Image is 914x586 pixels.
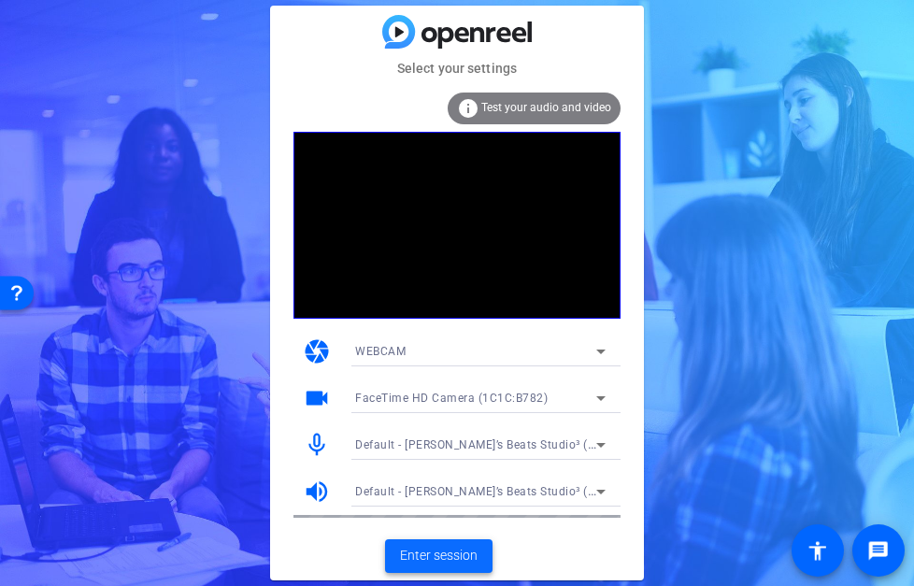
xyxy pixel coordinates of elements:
mat-icon: message [867,539,890,562]
span: Default - [PERSON_NAME]’s Beats Studio³ (Bluetooth) [355,436,645,451]
mat-icon: mic_none [303,431,331,459]
span: Enter session [400,546,478,565]
mat-icon: info [457,97,479,120]
span: Test your audio and video [481,101,611,114]
button: Enter session [385,539,493,573]
img: blue-gradient.svg [382,15,532,48]
mat-card-subtitle: Select your settings [270,58,644,79]
span: FaceTime HD Camera (1C1C:B782) [355,392,548,405]
mat-icon: videocam [303,384,331,412]
mat-icon: camera [303,337,331,365]
mat-icon: accessibility [807,539,829,562]
span: WEBCAM [355,345,406,358]
span: Default - [PERSON_NAME]’s Beats Studio³ (Bluetooth) [355,483,645,498]
mat-icon: volume_up [303,478,331,506]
